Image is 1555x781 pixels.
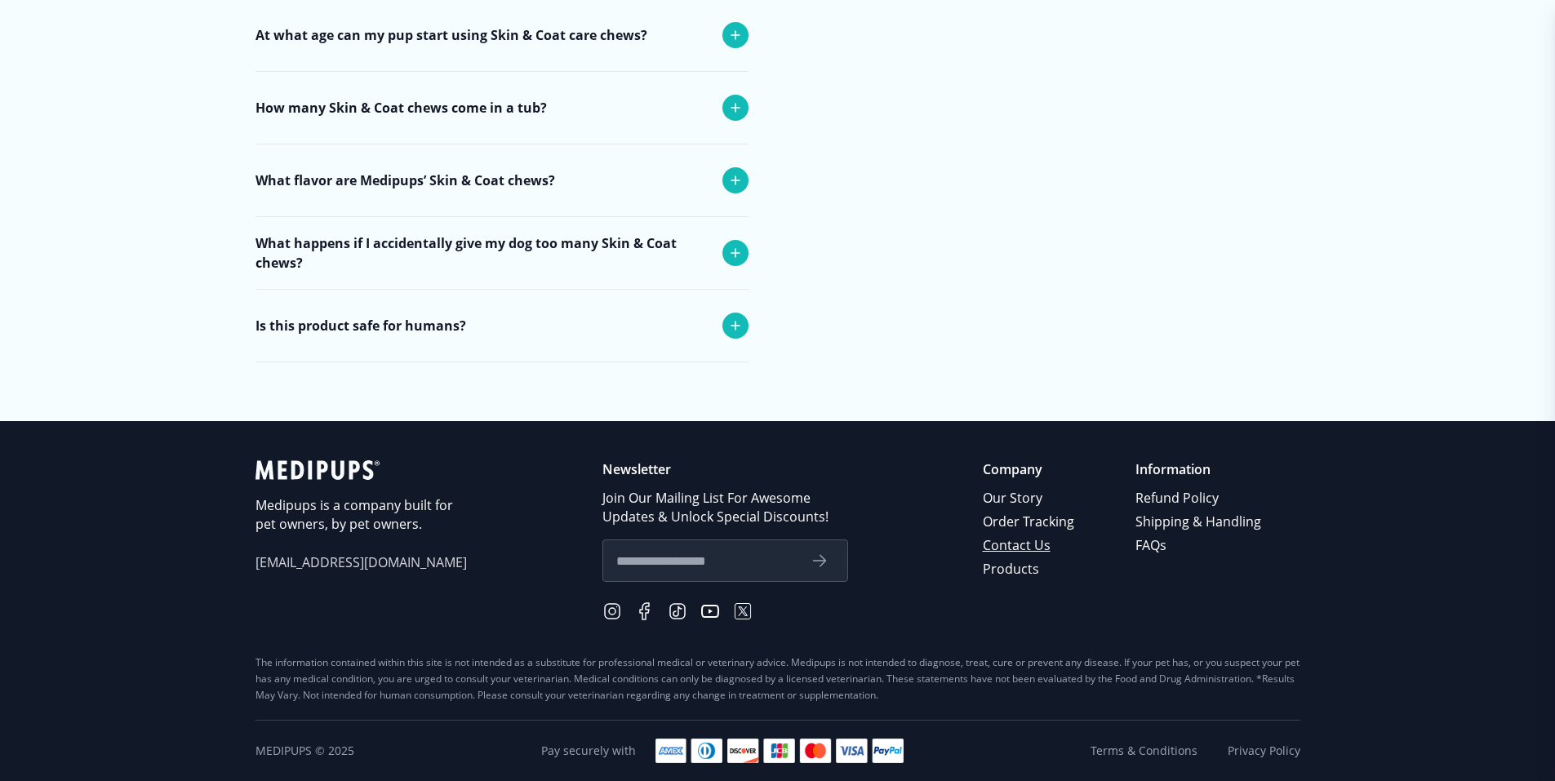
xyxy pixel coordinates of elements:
[255,553,468,572] span: [EMAIL_ADDRESS][DOMAIN_NAME]
[255,98,547,118] p: How many Skin & Coat chews come in a tub?
[255,25,647,45] p: At what age can my pup start using Skin & Coat care chews?
[602,460,848,479] p: Newsletter
[1135,486,1264,510] a: Refund Policy
[983,460,1077,479] p: Company
[255,171,555,190] p: What flavor are Medipups’ Skin & Coat chews?
[983,557,1077,581] a: Products
[1135,460,1264,479] p: Information
[983,534,1077,557] a: Contact Us
[655,739,904,763] img: payment methods
[255,71,745,182] div: Our skin & coat soft chews are an amazing solution for dogs of any breed. We recommend introducin...
[255,362,745,433] div: All our products are intended to be consumed by dogs and are not safe for human consumption. Plea...
[1091,743,1197,759] a: Terms & Conditions
[255,743,354,759] span: Medipups © 2025
[1135,510,1264,534] a: Shipping & Handling
[255,289,745,380] div: Please see a veterinarian as soon as possible if you accidentally give too many. If you’re unsure...
[255,216,745,288] div: Smoked Salmon Flavored: Our chews will leave your pup begging for MORE!
[255,316,466,335] p: Is this product safe for humans?
[255,233,714,273] p: What happens if I accidentally give my dog too many Skin & Coat chews?
[255,496,468,534] p: Medipups is a company built for pet owners, by pet owners.
[983,510,1077,534] a: Order Tracking
[255,655,1300,703] div: The information contained within this site is not intended as a substitute for professional medic...
[541,743,636,759] span: Pay securely with
[1135,534,1264,557] a: FAQs
[602,489,848,526] p: Join Our Mailing List For Awesome Updates & Unlock Special Discounts!
[1228,743,1300,759] a: Privacy Policy
[255,144,745,196] div: Each tub contains 30 chews.
[983,486,1077,510] a: Our Story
